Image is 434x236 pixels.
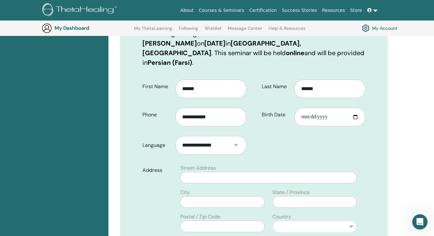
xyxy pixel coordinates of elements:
[178,4,196,16] a: About
[42,3,119,18] img: logo.png
[319,4,348,16] a: Resources
[286,49,304,57] b: online
[180,164,216,172] label: Street Address
[134,26,172,36] a: My ThetaLearning
[272,189,310,196] label: State / Province
[204,39,226,47] b: [DATE]
[42,23,52,33] img: generic-user-icon.jpg
[205,26,222,36] a: Wishlist
[268,26,305,36] a: Help & Resources
[180,213,220,221] label: Postal / Zip Code
[279,4,319,16] a: Success Stories
[228,26,262,36] a: Message Center
[142,29,365,67] p: You are registering for on in . This seminar will be held and will be provided in .
[138,80,175,93] label: First Name
[257,109,295,121] label: Birth Date
[348,4,365,16] a: Store
[180,189,190,196] label: City
[247,4,279,16] a: Certification
[362,23,370,34] img: cog.svg
[412,214,428,230] iframe: Intercom live chat
[138,109,175,121] label: Phone
[179,26,198,36] a: Following
[138,164,176,176] label: Address
[138,139,175,151] label: Language
[272,213,291,221] label: Country
[257,80,295,93] label: Last Name
[55,25,119,31] h3: My Dashboard
[362,23,397,34] a: My Account
[142,29,254,47] b: Basic DNA with [PERSON_NAME]
[196,4,247,16] a: Courses & Seminars
[148,58,192,67] b: Persian (Farsi)
[142,39,301,57] b: [GEOGRAPHIC_DATA], [GEOGRAPHIC_DATA]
